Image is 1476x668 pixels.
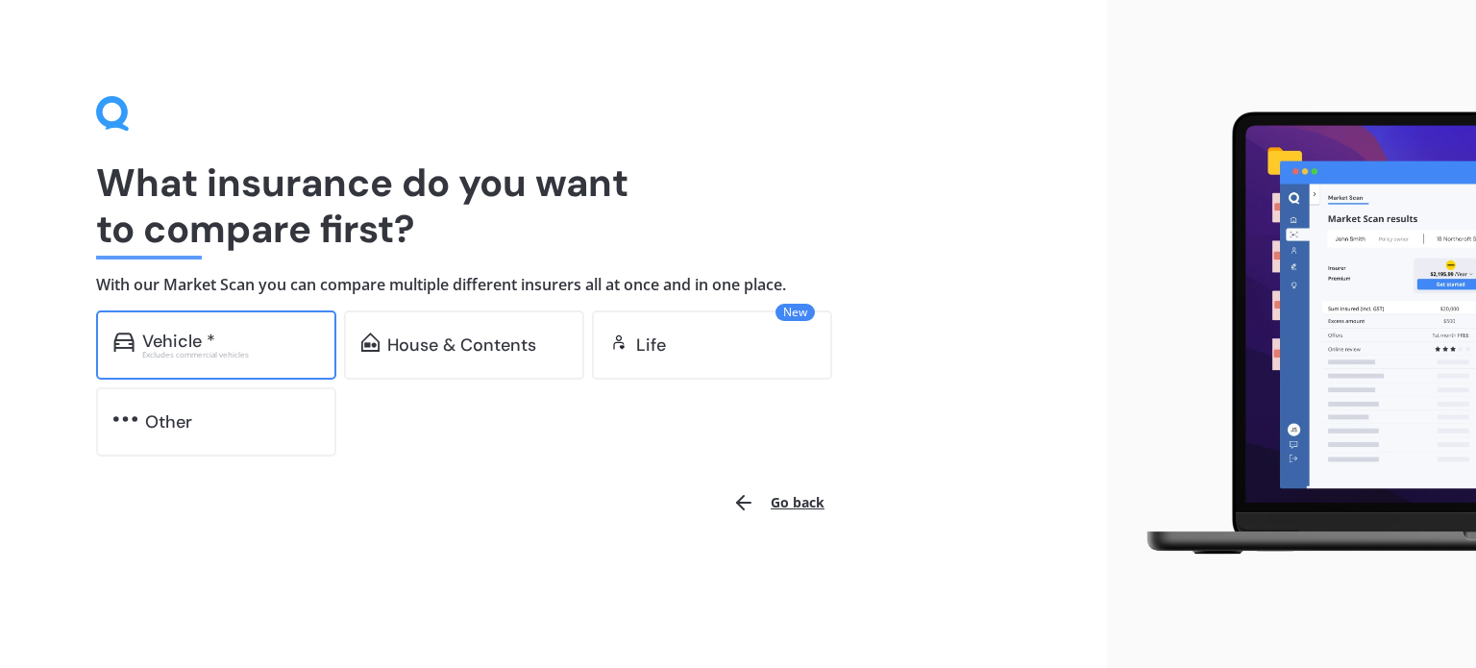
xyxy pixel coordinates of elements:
h4: With our Market Scan you can compare multiple different insurers all at once and in one place. [96,275,1011,295]
div: House & Contents [387,335,536,355]
h1: What insurance do you want to compare first? [96,160,1011,252]
img: home-and-contents.b802091223b8502ef2dd.svg [361,333,380,352]
img: other.81dba5aafe580aa69f38.svg [113,409,137,429]
img: life.f720d6a2d7cdcd3ad642.svg [609,333,628,352]
button: Go back [721,480,836,526]
div: Vehicle * [142,332,215,351]
div: Other [145,412,192,432]
div: Excludes commercial vehicles [142,351,319,359]
img: car.f15378c7a67c060ca3f3.svg [113,333,135,352]
span: New [775,304,815,321]
img: laptop.webp [1122,102,1476,566]
div: Life [636,335,666,355]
